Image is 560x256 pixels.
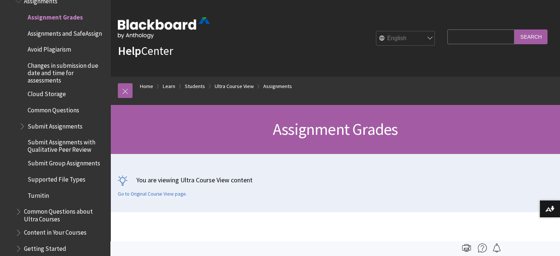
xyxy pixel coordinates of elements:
span: Avoid Plagiarism [28,43,71,53]
a: Go to Original Course View page. [118,191,187,197]
a: Ultra Course View [215,82,254,91]
img: Blackboard by Anthology [118,17,210,39]
select: Site Language Selector [376,31,435,46]
span: Submit Assignments with Qualitative Peer Review [28,136,105,153]
span: Content in Your Courses [24,227,87,236]
span: Submit Assignments [28,120,82,130]
a: Assignments [263,82,292,91]
span: Assignments and SafeAssign [28,27,102,37]
img: Print [462,243,471,252]
a: Home [140,82,153,91]
a: HelpCenter [118,43,173,58]
span: Assignment Grades [28,11,83,21]
span: Common Questions about Ultra Courses [24,206,105,223]
img: Follow this page [492,243,501,252]
span: Assignment Grades [273,119,398,139]
span: Changes in submission due date and time for assessments [28,59,105,84]
span: Supported File Types [28,173,85,183]
p: You are viewing Ultra Course View content [118,175,553,185]
span: Submit Group Assignments [28,157,100,167]
span: Turnitin [28,189,49,199]
input: Search [514,29,547,44]
span: Common Questions [28,104,79,114]
a: Students [185,82,205,91]
a: Learn [163,82,175,91]
span: Getting Started [24,242,66,252]
strong: Help [118,43,141,58]
img: More help [478,243,487,252]
span: Cloud Storage [28,88,66,98]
